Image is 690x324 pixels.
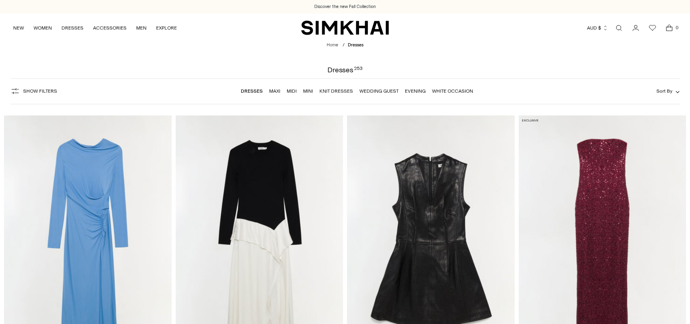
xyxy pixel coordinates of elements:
button: AUD $ [587,19,608,37]
a: Dresses [241,88,263,94]
a: Discover the new Fall Collection [314,4,376,10]
a: Go to the account page [628,20,644,36]
div: 253 [354,66,363,74]
h1: Dresses [327,66,363,74]
a: Midi [287,88,297,94]
a: NEW [13,19,24,37]
a: SIMKHAI [301,20,389,36]
div: / [343,42,345,49]
a: Wishlist [644,20,660,36]
span: 0 [673,24,680,31]
a: Home [327,42,338,48]
nav: Linked collections [241,83,473,99]
a: MEN [136,19,147,37]
a: Open cart modal [661,20,677,36]
a: Evening [405,88,426,94]
a: White Occasion [432,88,473,94]
a: Maxi [269,88,280,94]
a: ACCESSORIES [93,19,127,37]
button: Sort By [656,87,680,95]
a: EXPLORE [156,19,177,37]
span: Dresses [348,42,363,48]
a: Open search modal [611,20,627,36]
a: Wedding Guest [359,88,399,94]
span: Sort By [656,88,672,94]
a: DRESSES [61,19,83,37]
span: Show Filters [23,88,57,94]
nav: breadcrumbs [327,42,363,49]
a: Mini [303,88,313,94]
a: WOMEN [34,19,52,37]
a: Knit Dresses [319,88,353,94]
button: Show Filters [10,85,57,97]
